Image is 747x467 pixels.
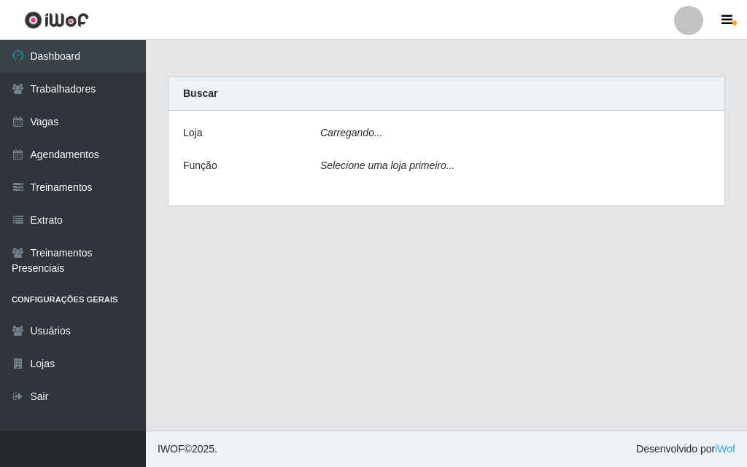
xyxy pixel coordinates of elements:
label: Função [183,158,217,173]
span: IWOF [158,443,185,455]
strong: Buscar [183,87,217,99]
img: CoreUI Logo [24,11,89,29]
span: © 2025 . [158,442,217,457]
a: iWof [715,443,735,455]
i: Carregando... [320,127,383,138]
label: Loja [183,125,202,141]
i: Selecione uma loja primeiro... [320,160,454,171]
span: Desenvolvido por [636,442,735,457]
